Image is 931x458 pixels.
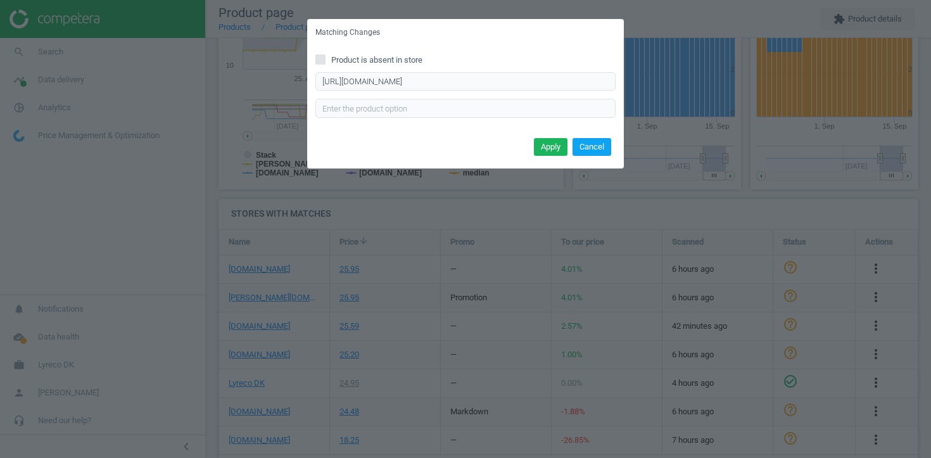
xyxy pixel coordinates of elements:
input: Enter the product option [315,99,616,118]
button: Apply [534,138,567,156]
button: Cancel [573,138,611,156]
span: Product is absent in store [329,54,425,66]
input: Enter correct product URL [315,72,616,91]
h5: Matching Changes [315,27,380,38]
